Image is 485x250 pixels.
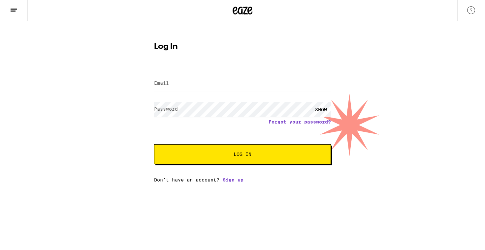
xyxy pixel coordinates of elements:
[154,76,331,91] input: Email
[154,43,331,51] h1: Log In
[154,144,331,164] button: Log In
[154,106,178,112] label: Password
[154,80,169,86] label: Email
[269,119,331,125] a: Forgot your password?
[234,152,251,156] span: Log In
[223,177,243,182] a: Sign up
[154,177,331,182] div: Don't have an account?
[311,102,331,117] div: SHOW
